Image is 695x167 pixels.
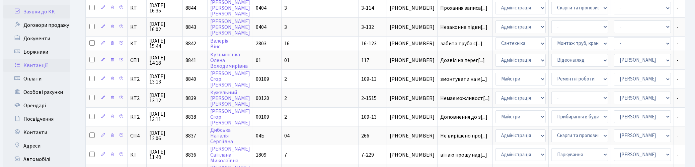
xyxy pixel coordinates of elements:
[284,23,287,31] span: 3
[361,75,377,83] span: 109-13
[210,70,250,89] a: [PERSON_NAME]Єгор[PERSON_NAME]
[440,57,485,64] span: Дозвіл на перег[...]
[130,58,144,63] span: СП1
[361,95,377,102] span: 2-1515
[3,32,70,45] a: Документи
[390,58,435,63] span: [PHONE_NUMBER]
[3,72,70,86] a: Оплати
[256,23,266,31] span: 0404
[440,23,487,31] span: Незаконне підви[...]
[130,114,144,120] span: КТ2
[130,152,144,158] span: КТ
[130,24,144,30] span: КТ
[210,37,228,50] a: ВалеріяВінс
[390,41,435,46] span: [PHONE_NUMBER]
[284,4,287,12] span: 3
[210,126,233,145] a: ДибськаНаталіяСергіївна
[130,5,144,11] span: КТ
[185,23,196,31] span: 8843
[185,113,196,121] span: 8838
[3,86,70,99] a: Особові рахунки
[149,93,180,103] span: [DATE] 13:12
[149,3,180,13] span: [DATE] 16:35
[256,132,264,140] span: 04Б
[440,75,487,83] span: змонтувати на м[...]
[210,89,250,108] a: Кужельний[PERSON_NAME][PERSON_NAME]
[3,5,70,18] a: Заявки до КК
[210,51,248,70] a: КузьмінськаОленаВолодимирівна
[390,114,435,120] span: [PHONE_NUMBER]
[210,18,250,37] a: [PERSON_NAME][PERSON_NAME][PERSON_NAME]
[185,95,196,102] span: 8839
[440,113,487,121] span: Доповнення до з[...]
[149,21,180,32] span: [DATE] 16:02
[284,113,287,121] span: 2
[361,132,369,140] span: 266
[256,151,266,159] span: 1809
[256,95,269,102] span: 00120
[130,96,144,101] span: КТ2
[440,132,487,140] span: Не вирішено про[...]
[210,108,250,126] a: [PERSON_NAME]Єгор[PERSON_NAME]
[185,75,196,83] span: 8840
[3,112,70,126] a: Посвідчення
[440,95,490,102] span: Немає можливост[...]
[361,40,377,47] span: 16-123
[185,151,196,159] span: 8836
[149,149,180,160] span: [DATE] 11:48
[210,146,250,164] a: [PERSON_NAME]СвітланаМиколаївна
[390,152,435,158] span: [PHONE_NUMBER]
[256,57,261,64] span: 01
[440,151,487,159] span: вітаю прошу над[...]
[3,45,70,59] a: Боржники
[185,57,196,64] span: 8841
[149,111,180,122] span: [DATE] 13:11
[185,4,196,12] span: 8844
[284,95,287,102] span: 2
[130,76,144,82] span: КТ2
[3,139,70,153] a: Адреси
[256,40,266,47] span: 2803
[284,40,290,47] span: 16
[284,151,287,159] span: 7
[390,76,435,82] span: [PHONE_NUMBER]
[361,151,374,159] span: 7-229
[256,113,269,121] span: 00109
[149,130,180,141] span: [DATE] 12:06
[284,57,290,64] span: 01
[149,74,180,85] span: [DATE] 13:13
[440,4,487,12] span: Прохання записа[...]
[440,40,482,47] span: забита труба с[...]
[3,18,70,32] a: Договори продажу
[130,133,144,138] span: СП4
[390,24,435,30] span: [PHONE_NUMBER]
[185,132,196,140] span: 8837
[149,38,180,49] span: [DATE] 15:44
[361,113,377,121] span: 109-13
[185,40,196,47] span: 8842
[390,5,435,11] span: [PHONE_NUMBER]
[361,57,369,64] span: 117
[361,4,374,12] span: 3-114
[3,99,70,112] a: Орендарі
[3,59,70,72] a: Квитанції
[361,23,374,31] span: 3-132
[3,126,70,139] a: Контакти
[390,96,435,101] span: [PHONE_NUMBER]
[284,132,290,140] span: 04
[3,153,70,166] a: Автомобілі
[130,41,144,46] span: КТ
[390,133,435,138] span: [PHONE_NUMBER]
[284,75,287,83] span: 2
[256,75,269,83] span: 00109
[256,4,266,12] span: 0404
[149,55,180,66] span: [DATE] 14:18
